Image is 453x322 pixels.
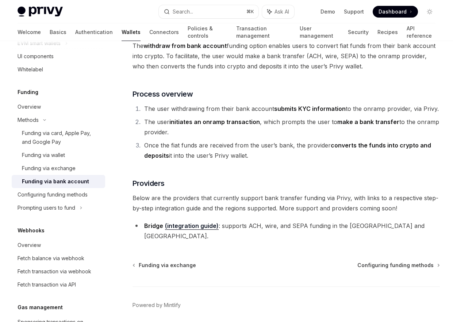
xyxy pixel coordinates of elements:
[300,23,339,41] a: User management
[18,88,38,97] h5: Funding
[18,52,54,61] div: UI components
[344,8,364,15] a: Support
[337,118,399,126] strong: make a bank transfer
[12,149,105,162] a: Funding via wallet
[320,8,335,15] a: Demo
[18,267,91,276] div: Fetch transaction via webhook
[262,5,294,18] button: Ask AI
[173,7,193,16] div: Search...
[373,6,418,18] a: Dashboard
[12,162,105,175] a: Funding via exchange
[133,41,440,71] span: The funding option enables users to convert fiat funds from their bank account into crypto. To fa...
[50,23,66,41] a: Basics
[133,262,196,269] a: Funding via exchange
[75,23,113,41] a: Authentication
[407,23,436,41] a: API reference
[143,42,227,49] strong: withdraw from bank account
[18,102,41,111] div: Overview
[18,190,88,199] div: Configuring funding methods
[274,105,346,112] strong: submits KYC information
[122,23,141,41] a: Wallets
[142,140,440,161] li: Once the fiat funds are received from the user’s bank, the provider it into the user’s Privy wallet.
[12,127,105,149] a: Funding via card, Apple Pay, and Google Pay
[12,278,105,291] a: Fetch transaction via API
[18,303,63,312] h5: Gas management
[246,9,254,15] span: ⌘ K
[12,100,105,113] a: Overview
[144,222,163,229] strong: Bridge
[18,241,41,250] div: Overview
[18,203,75,212] div: Prompting users to fund
[18,226,45,235] h5: Webhooks
[22,129,101,146] div: Funding via card, Apple Pay, and Google Pay
[188,23,227,41] a: Policies & controls
[133,193,440,213] span: Below are the providers that currently support bank transfer funding via Privy, with links to a r...
[142,104,440,114] li: The user withdrawing from their bank account to the onramp provider, via Privy.
[18,254,84,263] div: Fetch balance via webhook
[149,23,179,41] a: Connectors
[133,89,193,99] span: Process overview
[377,23,398,41] a: Recipes
[12,50,105,63] a: UI components
[12,175,105,188] a: Funding via bank account
[236,23,291,41] a: Transaction management
[22,177,89,186] div: Funding via bank account
[169,118,260,126] strong: initiates an onramp transaction
[18,280,76,289] div: Fetch transaction via API
[12,252,105,265] a: Fetch balance via webhook
[12,239,105,252] a: Overview
[12,265,105,278] a: Fetch transaction via webhook
[22,151,65,160] div: Funding via wallet
[133,221,440,241] li: : supports ACH, wire, and SEPA funding in the [GEOGRAPHIC_DATA] and [GEOGRAPHIC_DATA].
[357,262,434,269] span: Configuring funding methods
[424,6,435,18] button: Toggle dark mode
[379,8,407,15] span: Dashboard
[18,65,43,74] div: Whitelabel
[12,188,105,201] a: Configuring funding methods
[165,222,219,230] a: (integration guide)
[348,23,369,41] a: Security
[18,23,41,41] a: Welcome
[18,116,39,124] div: Methods
[159,5,258,18] button: Search...⌘K
[357,262,439,269] a: Configuring funding methods
[133,178,165,188] span: Providers
[275,8,289,15] span: Ask AI
[18,7,63,17] img: light logo
[22,164,76,173] div: Funding via exchange
[139,262,196,269] span: Funding via exchange
[142,117,440,137] li: The user , which prompts the user to to the onramp provider.
[12,63,105,76] a: Whitelabel
[133,302,181,309] a: Powered by Mintlify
